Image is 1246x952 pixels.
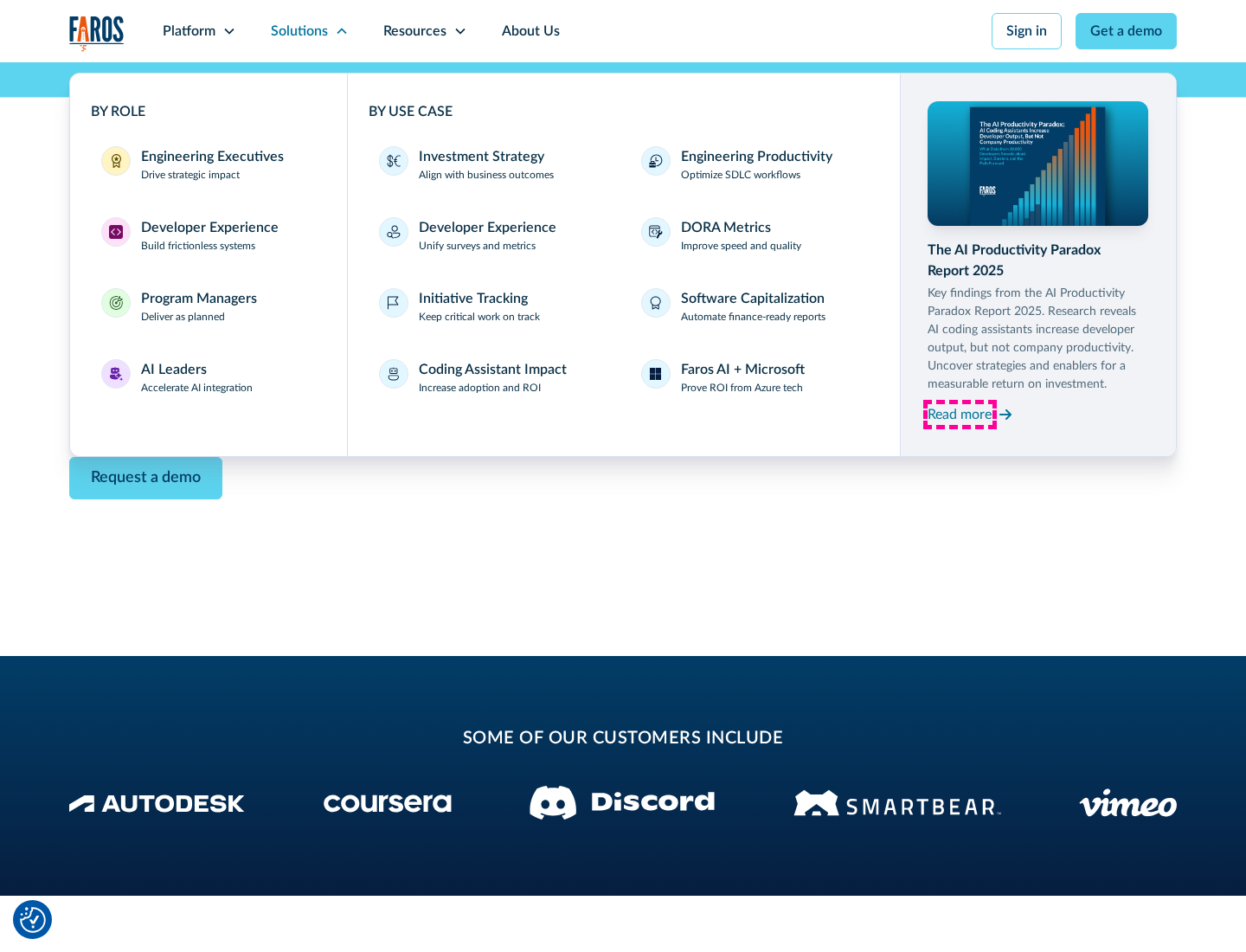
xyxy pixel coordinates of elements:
div: Solutions [271,21,328,42]
a: Coding Assistant ImpactIncrease adoption and ROI [369,349,617,406]
p: Accelerate AI integration [141,380,253,396]
p: Optimize SDLC workflows [681,167,800,183]
p: Deliver as planned [141,309,225,325]
a: Developer ExperienceDeveloper ExperienceBuild frictionless systems [91,207,326,264]
div: AI Leaders [141,359,207,380]
div: Platform [163,21,215,42]
div: Resources [383,21,446,42]
a: Investment StrategyAlign with business outcomes [369,136,617,193]
img: Logo of the analytics and reporting company Faros. [69,16,125,51]
img: Program Managers [109,296,123,310]
a: Faros AI + MicrosoftProve ROI from Azure tech [631,349,879,406]
p: Increase adoption and ROI [419,380,541,396]
p: Drive strategic impact [141,167,240,183]
div: The AI Productivity Paradox Report 2025 [928,240,1149,281]
a: Program ManagersProgram ManagersDeliver as planned [91,278,326,335]
a: Software CapitalizationAutomate finance-ready reports [631,278,879,335]
div: Developer Experience [141,217,279,238]
div: Faros AI + Microsoft [681,359,805,380]
a: Contact Modal [69,457,222,499]
a: Engineering ProductivityOptimize SDLC workflows [631,136,879,193]
div: Engineering Executives [141,146,284,167]
h2: some of our customers include [208,725,1038,751]
p: Align with business outcomes [419,167,554,183]
a: AI LeadersAI LeadersAccelerate AI integration [91,349,326,406]
a: DORA MetricsImprove speed and quality [631,207,879,264]
a: Developer ExperienceUnify surveys and metrics [369,207,617,264]
p: Key findings from the AI Productivity Paradox Report 2025. Research reveals AI coding assistants ... [928,285,1149,394]
div: Developer Experience [419,217,556,238]
p: Prove ROI from Azure tech [681,380,803,396]
a: Sign in [992,13,1062,49]
p: Unify surveys and metrics [419,238,536,254]
img: Vimeo logo [1079,788,1177,817]
a: home [69,16,125,51]
div: BY ROLE [91,101,326,122]
img: Smartbear Logo [793,787,1001,819]
div: BY USE CASE [369,101,879,122]
img: Autodesk Logo [69,794,245,813]
a: Initiative TrackingKeep critical work on track [369,278,617,335]
img: Revisit consent button [20,907,46,933]
div: Initiative Tracking [419,288,528,309]
img: AI Leaders [109,367,123,381]
div: Read more [928,404,992,425]
img: Coursera Logo [324,794,452,813]
div: DORA Metrics [681,217,771,238]
img: Developer Experience [109,225,123,239]
div: Investment Strategy [419,146,544,167]
p: Improve speed and quality [681,238,801,254]
a: The AI Productivity Paradox Report 2025Key findings from the AI Productivity Paradox Report 2025.... [928,101,1149,428]
nav: Solutions [69,62,1177,457]
div: Engineering Productivity [681,146,832,167]
button: Cookie Settings [20,907,46,933]
a: Engineering ExecutivesEngineering ExecutivesDrive strategic impact [91,136,326,193]
img: Discord logo [530,786,715,820]
a: Get a demo [1076,13,1177,49]
div: Software Capitalization [681,288,825,309]
p: Build frictionless systems [141,238,255,254]
div: Program Managers [141,288,257,309]
img: Engineering Executives [109,154,123,168]
p: Keep critical work on track [419,309,540,325]
div: Coding Assistant Impact [419,359,567,380]
p: Automate finance-ready reports [681,309,825,325]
